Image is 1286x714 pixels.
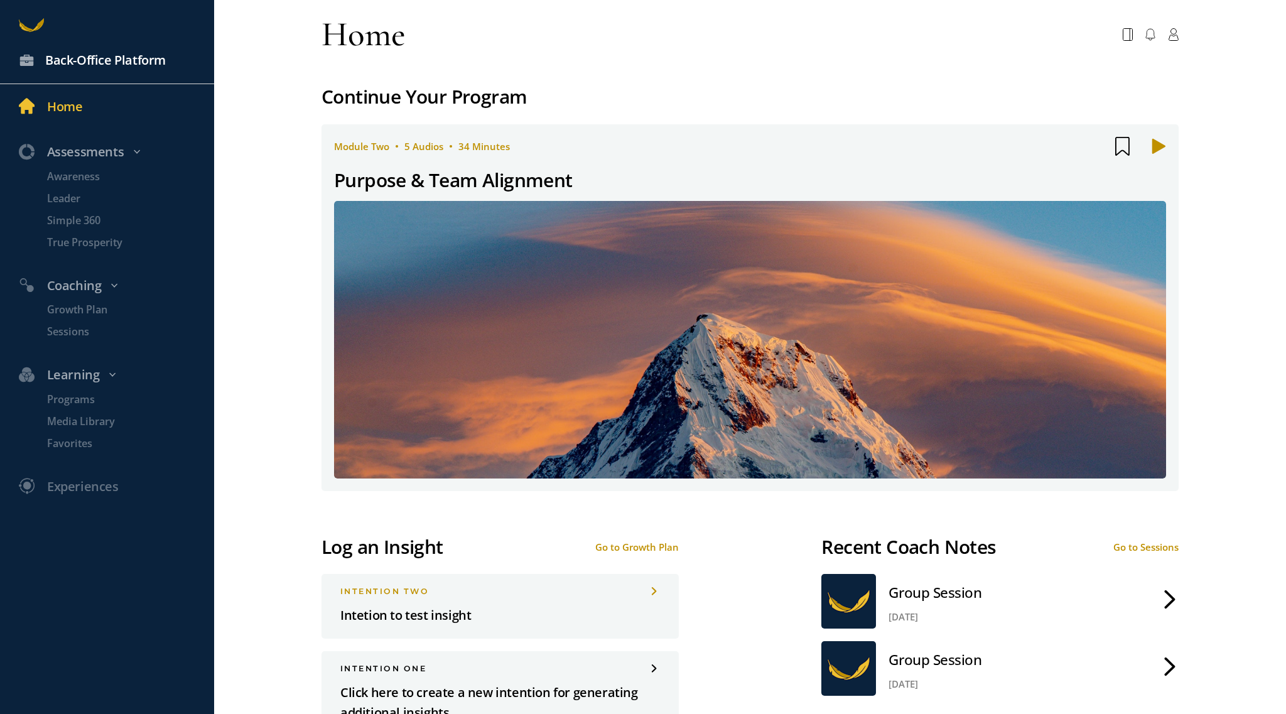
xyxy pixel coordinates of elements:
[47,213,211,229] p: Simple 360
[28,436,214,452] a: Favorites
[47,169,211,185] p: Awareness
[821,574,1179,629] a: Group Session[DATE]
[28,392,214,408] a: Programs
[321,124,1179,491] a: module two5 Audios34 MinutesPurpose & Team Alignment
[45,50,166,71] div: Back-Office Platform
[28,324,214,340] a: Sessions
[9,276,220,296] div: Coaching
[889,610,981,623] div: [DATE]
[47,392,211,408] p: Programs
[334,201,1166,479] img: 624ff8409ce498e9c2dfa85d_1697608424.jpg
[321,574,679,639] a: INTENTION twoIntetion to test insight
[47,414,211,430] p: Media Library
[9,365,220,386] div: Learning
[47,235,211,251] p: True Prosperity
[28,302,214,318] a: Growth Plan
[28,235,214,251] a: True Prosperity
[889,647,981,673] div: Group Session
[334,140,389,153] span: module two
[47,97,82,117] div: Home
[28,414,214,430] a: Media Library
[595,541,679,553] div: Go to Growth Plan
[47,191,211,207] p: Leader
[821,641,876,696] img: abroad-gold.png
[340,664,660,673] div: INTENTION one
[889,580,981,605] div: Group Session
[458,140,510,153] span: 34 Minutes
[821,641,1179,696] a: Group Session[DATE]
[47,324,211,340] p: Sessions
[821,574,876,629] img: abroad-gold.png
[340,605,660,626] p: Intetion to test insight
[321,532,443,562] div: Log an Insight
[321,82,1179,112] div: Continue Your Program
[47,436,211,452] p: Favorites
[404,140,443,153] span: 5 Audios
[321,13,406,57] div: Home
[334,165,573,195] div: Purpose & Team Alignment
[28,213,214,229] a: Simple 360
[47,302,211,318] p: Growth Plan
[47,477,119,497] div: Experiences
[28,191,214,207] a: Leader
[28,169,214,185] a: Awareness
[340,587,660,596] div: INTENTION two
[889,678,981,690] div: [DATE]
[1113,541,1179,553] div: Go to Sessions
[821,532,996,562] div: Recent Coach Notes
[9,142,220,163] div: Assessments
